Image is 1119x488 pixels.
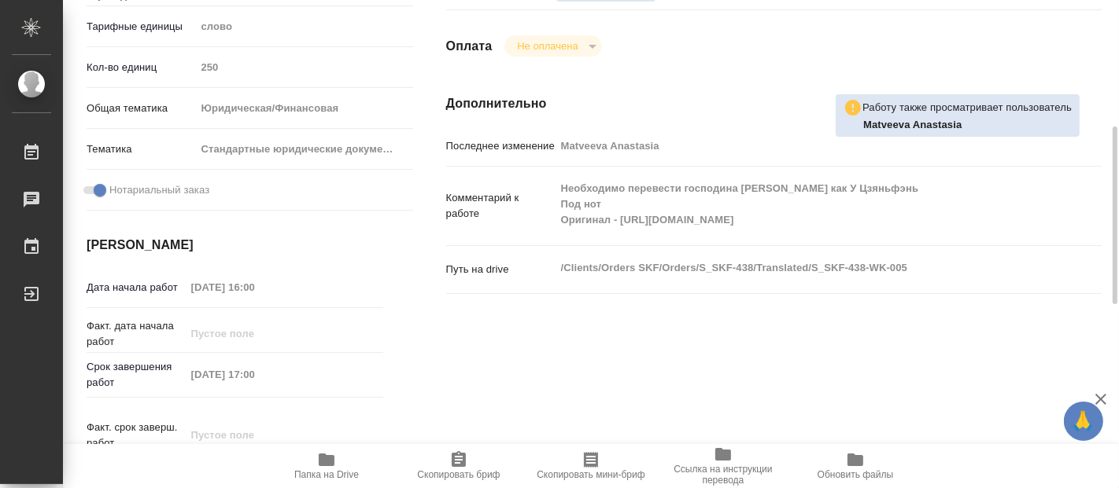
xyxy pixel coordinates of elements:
[87,141,195,157] p: Тематика
[87,280,186,295] p: Дата начала работ
[789,444,921,488] button: Обновить файлы
[504,35,601,57] div: Не оплачена
[87,101,195,116] p: Общая тематика
[818,469,894,480] span: Обновить файлы
[556,255,1047,281] textarea: /Clients/Orders SKF/Orders/S_SKF-438/Translated/S_SKF-438-WK-005
[186,322,323,345] input: Пустое поле
[512,39,582,53] button: Не оплачена
[186,276,323,299] input: Пустое поле
[446,37,493,56] h4: Оплата
[87,236,383,255] h4: [PERSON_NAME]
[195,13,413,40] div: слово
[87,420,186,451] p: Факт. срок заверш. работ
[195,136,413,163] div: Стандартные юридические документы, договоры, уставы
[667,464,780,486] span: Ссылка на инструкции перевода
[195,56,413,79] input: Пустое поле
[87,318,186,350] p: Факт. дата начала работ
[87,19,195,35] p: Тарифные единицы
[195,95,413,122] div: Юридическая/Финансовая
[446,94,1102,113] h4: Дополнительно
[186,363,323,386] input: Пустое поле
[863,119,962,130] b: Matveeva Anastasia
[393,444,525,488] button: Скопировать бриф
[537,469,644,480] span: Скопировать мини-бриф
[446,190,556,222] p: Комментарий к работе
[260,444,393,488] button: Папка на Drive
[87,359,186,391] p: Срок завершения работ
[657,444,789,488] button: Ссылка на инструкции перевода
[87,60,195,75] p: Кол-во единиц
[863,117,1072,133] p: Matveeva Anastasia
[446,262,556,277] p: Путь на drive
[109,182,209,198] span: Нотариальный заказ
[294,469,359,480] span: Папка на Drive
[862,100,1072,116] p: Работу также просматривает пользователь
[525,444,657,488] button: Скопировать мини-бриф
[1064,402,1103,441] button: 🙏
[556,134,1047,157] input: Пустое поле
[1070,405,1097,438] span: 🙏
[446,138,556,154] p: Последнее изменение
[417,469,500,480] span: Скопировать бриф
[186,424,323,446] input: Пустое поле
[556,175,1047,233] textarea: Необходимо перевести господина [PERSON_NAME] как У Цзяньфэнь Под нот Оригинал - [URL][DOMAIN_NAME]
